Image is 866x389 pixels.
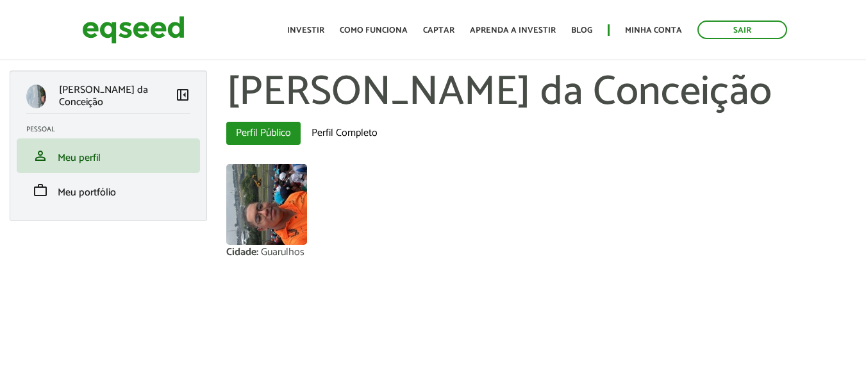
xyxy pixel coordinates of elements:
span: person [33,148,48,163]
h1: [PERSON_NAME] da Conceição [226,70,856,115]
img: Foto de Matheus Luiz Ferreira da Conceição [226,164,307,245]
h2: Pessoal [26,126,200,133]
a: personMeu perfil [26,148,190,163]
span: left_panel_close [175,87,190,103]
span: Meu portfólio [58,184,116,201]
li: Meu perfil [17,138,200,173]
a: Minha conta [625,26,682,35]
a: Sair [697,21,787,39]
a: Aprenda a investir [470,26,556,35]
img: EqSeed [82,13,185,47]
a: Ver perfil do usuário. [226,164,307,245]
span: Meu perfil [58,149,101,167]
a: workMeu portfólio [26,183,190,198]
li: Meu portfólio [17,173,200,208]
p: [PERSON_NAME] da Conceição [59,84,174,108]
a: Captar [423,26,454,35]
a: Perfil Completo [302,122,387,145]
a: Investir [287,26,324,35]
div: Guarulhos [261,247,304,258]
a: Perfil Público [226,122,301,145]
span: : [256,244,258,261]
a: Como funciona [340,26,408,35]
div: Cidade [226,247,261,258]
a: Colapsar menu [175,87,190,105]
a: Blog [571,26,592,35]
span: work [33,183,48,198]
